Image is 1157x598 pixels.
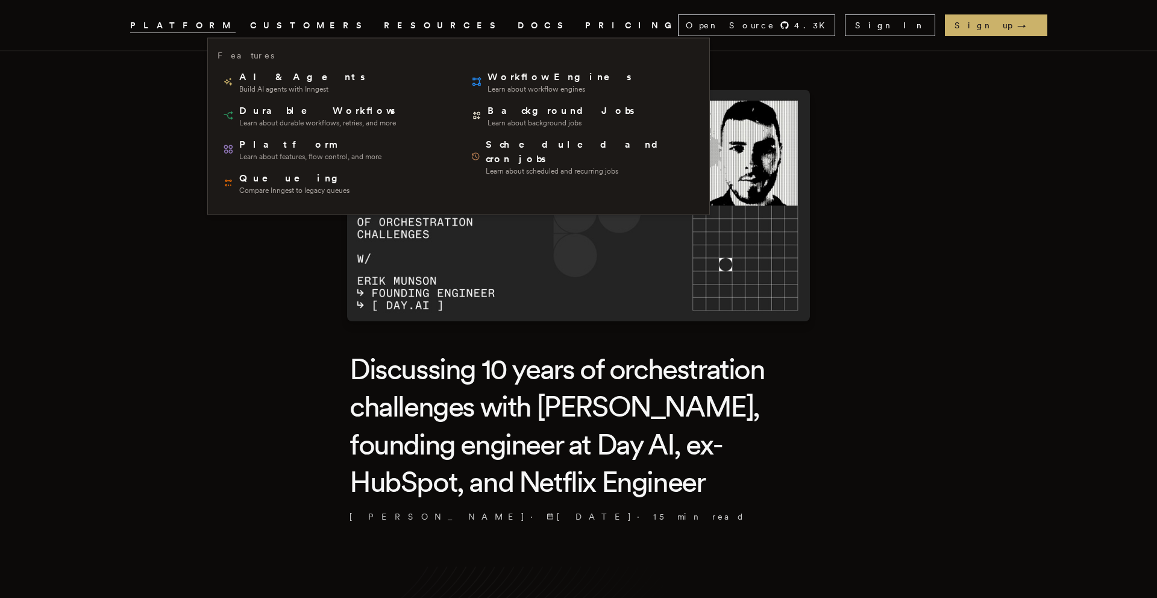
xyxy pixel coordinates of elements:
a: Workflow EnginesLearn about workflow engines [466,65,700,99]
h1: Discussing 10 years of orchestration challenges with [PERSON_NAME], founding engineer at Day AI, ... [350,350,807,501]
span: Workflow Engines [488,70,633,84]
span: Platform [239,137,381,152]
span: Learn about scheduled and recurring jobs [486,166,695,176]
a: Sign up [945,14,1047,36]
span: [DATE] [547,511,632,523]
a: DOCS [518,18,571,33]
p: · · [350,511,807,523]
span: Background Jobs [488,104,636,118]
span: Learn about durable workflows, retries, and more [239,118,397,128]
a: PlatformLearn about features, flow control, and more [218,133,451,166]
span: Learn about workflow engines [488,84,633,94]
span: → [1017,19,1038,31]
span: Queueing [239,171,350,186]
span: Learn about background jobs [488,118,636,128]
a: CUSTOMERS [250,18,369,33]
span: Scheduled and cron jobs [486,137,695,166]
a: [PERSON_NAME] [350,511,525,523]
h3: Features [218,48,274,63]
a: QueueingCompare Inngest to legacy queues [218,166,451,200]
span: AI & Agents [239,70,367,84]
button: RESOURCES [384,18,503,33]
a: PRICING [585,18,678,33]
a: Scheduled and cron jobsLearn about scheduled and recurring jobs [466,133,700,181]
a: Durable WorkflowsLearn about durable workflows, retries, and more [218,99,451,133]
span: 15 min read [653,511,745,523]
span: Build AI agents with Inngest [239,84,367,94]
a: Sign In [845,14,935,36]
span: Learn about features, flow control, and more [239,152,381,162]
span: Compare Inngest to legacy queues [239,186,350,195]
a: Background JobsLearn about background jobs [466,99,700,133]
button: PLATFORM [130,18,236,33]
a: AI & AgentsBuild AI agents with Inngest [218,65,451,99]
span: Durable Workflows [239,104,397,118]
span: 4.3 K [794,19,832,31]
span: Open Source [686,19,775,31]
